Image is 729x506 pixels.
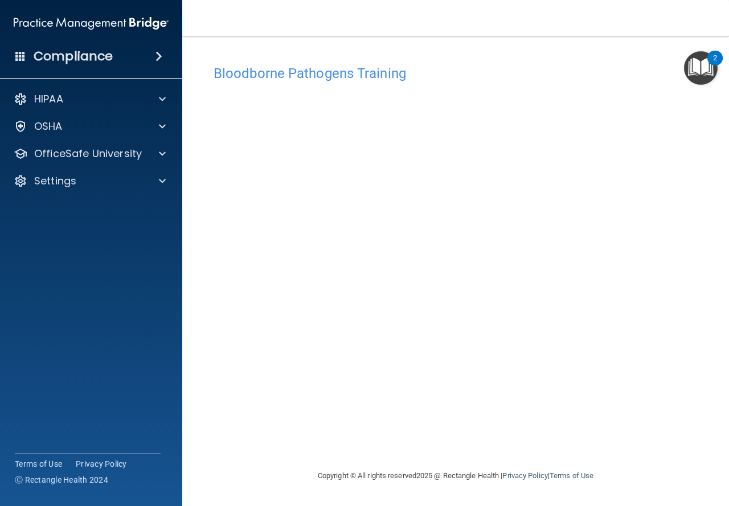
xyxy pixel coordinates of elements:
div: 2 [713,58,717,73]
a: Privacy Policy [76,458,127,470]
a: Terms of Use [15,458,62,470]
div: Copyright © All rights reserved 2025 @ Rectangle Health | | [248,458,664,494]
button: Open Resource Center, 2 new notifications [684,51,718,85]
img: PMB logo [14,12,169,35]
h4: Bloodborne Pathogens Training [214,66,698,81]
a: OfficeSafe University [14,147,166,161]
span: Ⓒ Rectangle Health 2024 [15,474,108,486]
p: HIPAA [34,92,63,106]
p: OfficeSafe University [34,147,142,161]
a: Terms of Use [550,471,593,480]
a: OSHA [14,120,166,133]
a: Privacy Policy [502,471,547,480]
iframe: bbp [214,87,698,437]
a: Settings [14,174,166,188]
h4: Compliance [34,48,113,64]
p: Settings [34,174,76,188]
p: OSHA [34,120,63,133]
a: HIPAA [14,92,166,106]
